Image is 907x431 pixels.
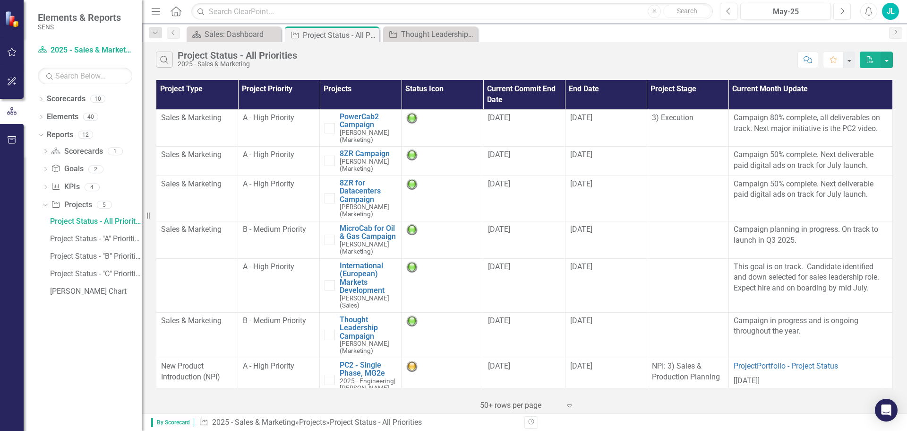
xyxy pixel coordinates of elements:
a: 2025 - Sales & Marketing [212,418,295,427]
img: Green: On Track [406,316,418,327]
td: Double-Click to Edit [728,312,892,358]
td: Double-Click to Edit [728,147,892,176]
div: Project Status - All Priorities [178,50,297,61]
td: Double-Click to Edit [647,258,728,312]
small: SENS [38,23,121,31]
p: This goal is on track. Candidate identified and down selected for sales leadership role. Expect h... [734,262,888,294]
span: A - High Priority [243,179,294,188]
td: Double-Click to Edit [402,312,483,358]
span: 3) Execution [652,113,693,122]
span: [DATE] [488,225,510,234]
div: 5 [97,201,112,209]
td: Double-Click to Edit [728,176,892,221]
td: Double-Click to Edit [647,312,728,358]
div: JL [882,3,899,20]
td: Double-Click to Edit Right Click for Context Menu [320,221,402,258]
img: Green: On Track [406,179,418,190]
td: Double-Click to Edit [402,109,483,147]
small: [PERSON_NAME] (Marketing) [340,158,396,172]
div: 1 [108,147,123,155]
span: By Scorecard [151,418,194,427]
a: ProjectPortfolio - Project Status [734,361,838,370]
td: Double-Click to Edit [728,258,892,312]
a: Thought Leadership Campaign [340,316,396,341]
span: [DATE] [570,262,592,271]
div: Project Status - All Priorities [330,418,422,427]
small: [PERSON_NAME] (Engineering) [340,378,396,399]
a: Elements [47,112,78,123]
td: Double-Click to Edit Right Click for Context Menu [320,176,402,221]
a: Projects [51,200,92,211]
td: Double-Click to Edit [728,221,892,258]
span: A - High Priority [243,150,294,159]
td: Double-Click to Edit [647,147,728,176]
img: Green: On Track [406,262,418,273]
span: [DATE] [488,361,510,370]
a: MicroCab for Oil & Gas Campaign [340,224,396,241]
span: Sales & Marketing [161,113,222,122]
td: Double-Click to Edit Right Click for Context Menu [320,147,402,176]
p: Campaign 50% complete. Next deliverable paid digital ads on track for July launch. [734,150,888,171]
img: Green: On Track [406,150,418,161]
small: [PERSON_NAME] (Sales) [340,295,396,309]
td: Double-Click to Edit [402,221,483,258]
span: A - High Priority [243,113,294,122]
a: Sales: Dashboard [189,28,279,40]
td: Double-Click to Edit [647,176,728,221]
small: [PERSON_NAME] (Marketing) [340,241,396,255]
span: New Product Introduction (NPI) [161,361,220,381]
div: May-25 [744,6,828,18]
div: Sales: Dashboard [205,28,279,40]
span: Sales & Marketing [161,225,222,234]
span: [DATE] [488,179,510,188]
span: [DATE] [570,225,592,234]
span: Sales & Marketing [161,316,222,325]
div: [PERSON_NAME] Chart [50,287,142,296]
a: Project Status - "C" Priorities [48,266,142,281]
span: [DATE] [570,361,592,370]
div: 2 [88,165,103,173]
div: Project Status - "A" Priorities - Excludes NPI [50,235,142,243]
span: 2025 - Engineering [340,377,394,385]
span: | [394,377,395,385]
a: International (European) Markets Development [340,262,396,295]
td: Double-Click to Edit Right Click for Context Menu [320,109,402,147]
a: Reports [47,130,73,141]
img: ClearPoint Strategy [5,10,22,27]
div: 10 [90,95,105,103]
a: Project Status - "B" Priorities [48,249,142,264]
a: Goals [51,164,83,175]
small: [PERSON_NAME] (Marketing) [340,203,396,218]
input: Search Below... [38,68,132,84]
span: [DATE] [570,316,592,325]
button: May-25 [740,3,831,20]
a: Project Status - "A" Priorities - Excludes NPI [48,231,142,246]
div: Project Status - All Priorities [50,217,142,226]
a: [PERSON_NAME] Chart [48,284,142,299]
div: Open Intercom Messenger [875,399,898,422]
span: NPI: 3) Sales & Production Planning [652,361,720,381]
td: Double-Click to Edit Right Click for Context Menu [320,258,402,312]
p: Campaign 80% complete, all deliverables on track. Next major initiative is the PC2 video. [734,113,888,134]
a: Scorecards [51,146,103,157]
span: A - High Priority [243,361,294,370]
span: B - Medium Priority [243,225,306,234]
div: Thought Leadership Campaign [401,28,475,40]
td: Double-Click to Edit [402,258,483,312]
span: [DATE] [488,150,510,159]
a: Scorecards [47,94,86,105]
div: Project Status - "B" Priorities [50,252,142,261]
a: 2025 - Sales & Marketing [38,45,132,56]
span: [DATE] [488,262,510,271]
td: Double-Click to Edit [728,109,892,147]
td: Double-Click to Edit [647,221,728,258]
img: Green: On Track [406,113,418,124]
span: Sales & Marketing [161,150,222,159]
button: Search [663,5,710,18]
td: Double-Click to Edit [402,176,483,221]
img: Green: On Track [406,224,418,236]
span: Sales & Marketing [161,179,222,188]
span: Elements & Reports [38,12,121,23]
small: [PERSON_NAME] (Marketing) [340,340,396,354]
a: PC2 - Single Phase, MG2e [340,361,396,378]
